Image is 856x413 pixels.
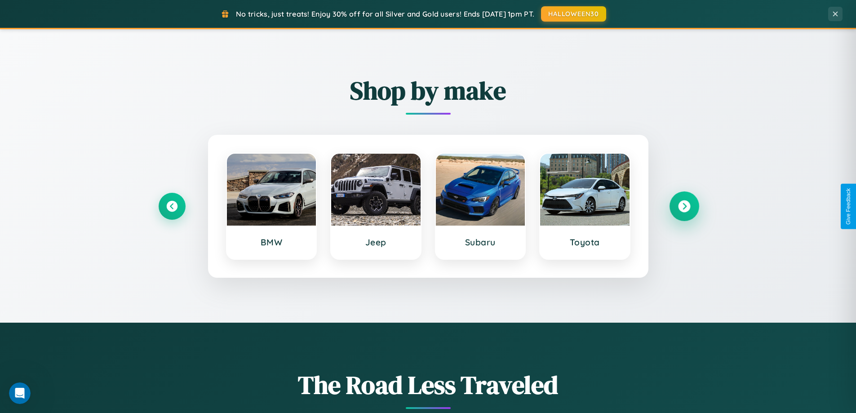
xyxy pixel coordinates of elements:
[236,9,534,18] span: No tricks, just treats! Enjoy 30% off for all Silver and Gold users! Ends [DATE] 1pm PT.
[549,237,621,248] h3: Toyota
[845,188,852,225] div: Give Feedback
[159,368,698,402] h1: The Road Less Traveled
[159,73,698,108] h2: Shop by make
[236,237,307,248] h3: BMW
[445,237,516,248] h3: Subaru
[541,6,606,22] button: HALLOWEEN30
[9,382,31,404] iframe: Intercom live chat
[340,237,412,248] h3: Jeep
